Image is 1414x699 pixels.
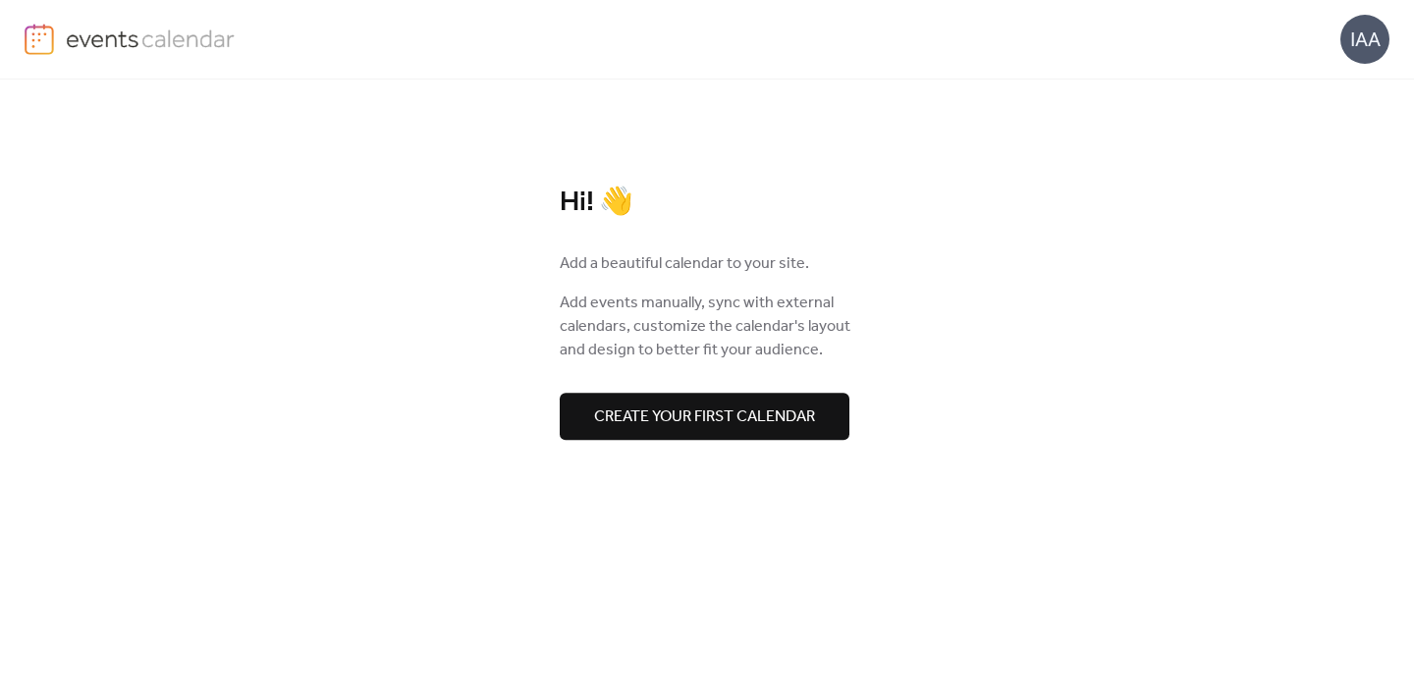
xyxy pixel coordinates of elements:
[594,405,815,429] span: Create your first calendar
[25,24,54,55] img: logo
[66,24,236,53] img: logo-type
[560,393,849,440] button: Create your first calendar
[560,186,854,220] div: Hi! 👋
[560,252,809,276] span: Add a beautiful calendar to your site.
[1340,15,1389,64] div: IAA
[560,292,854,362] span: Add events manually, sync with external calendars, customize the calendar's layout and design to ...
